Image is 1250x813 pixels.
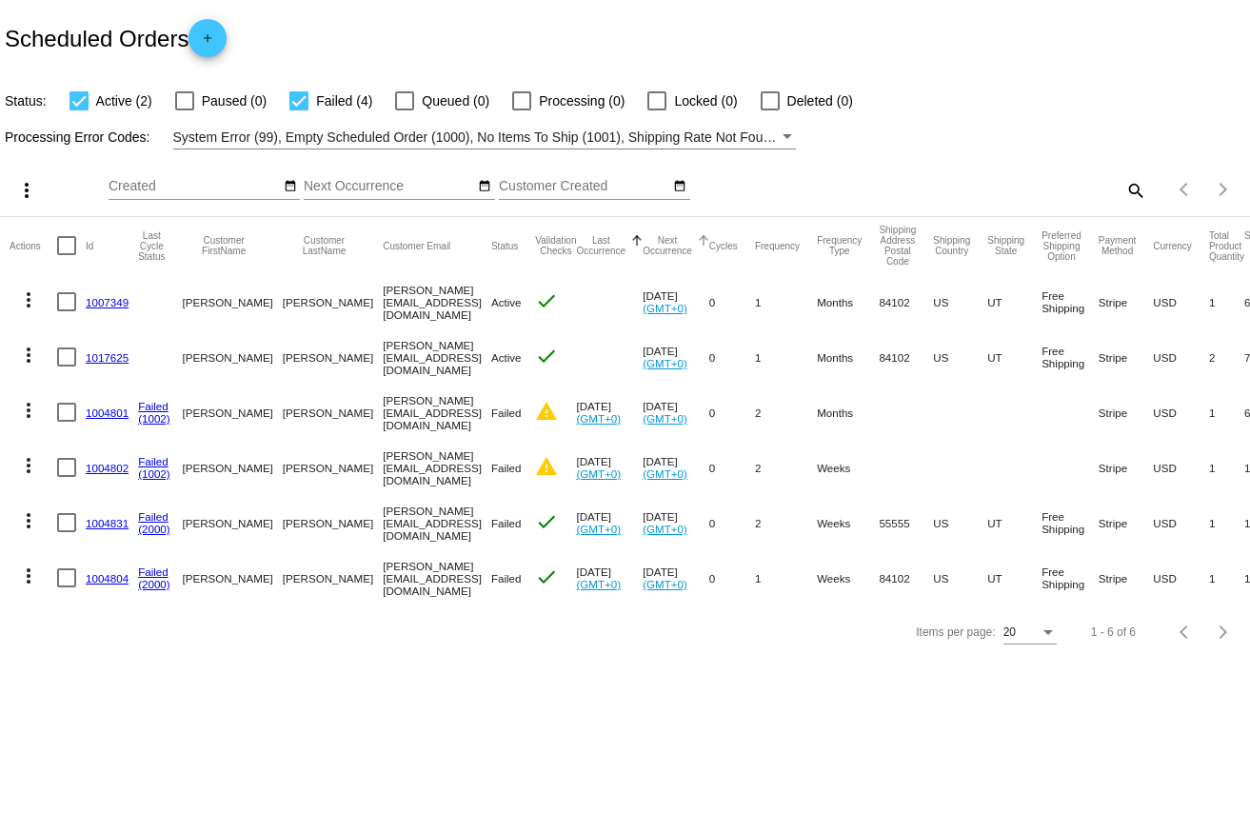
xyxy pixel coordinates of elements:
mat-cell: 0 [709,329,755,385]
a: (GMT+0) [576,467,621,480]
a: (GMT+0) [643,523,687,535]
mat-cell: [PERSON_NAME][EMAIL_ADDRESS][DOMAIN_NAME] [383,495,491,550]
mat-cell: Months [817,385,879,440]
button: Previous page [1166,170,1204,208]
mat-cell: [DATE] [643,329,709,385]
mat-icon: search [1123,175,1146,205]
mat-cell: Free Shipping [1042,274,1099,329]
mat-cell: [PERSON_NAME] [283,329,383,385]
mat-icon: warning [535,400,558,423]
mat-cell: [DATE] [643,495,709,550]
mat-cell: Months [817,329,879,385]
mat-cell: [PERSON_NAME] [182,329,282,385]
button: Change sorting for PaymentMethod.Type [1099,235,1136,256]
button: Change sorting for Id [86,240,93,251]
mat-cell: UT [987,495,1042,550]
mat-cell: Stripe [1099,495,1153,550]
mat-cell: [DATE] [643,440,709,495]
input: Next Occurrence [304,179,475,194]
span: Failed [491,462,522,474]
mat-cell: [DATE] [576,440,643,495]
mat-cell: Free Shipping [1042,495,1099,550]
a: (GMT+0) [576,523,621,535]
mat-icon: date_range [673,179,686,194]
mat-cell: [DATE] [643,550,709,605]
mat-cell: 84102 [879,274,933,329]
button: Change sorting for PreferredShippingOption [1042,230,1081,262]
mat-icon: more_vert [17,509,40,532]
mat-icon: date_range [478,179,491,194]
a: 1004802 [86,462,129,474]
span: Active (2) [96,89,152,112]
mat-header-cell: Validation Checks [535,217,576,274]
mat-cell: [PERSON_NAME][EMAIL_ADDRESS][DOMAIN_NAME] [383,329,491,385]
a: (GMT+0) [643,302,687,314]
mat-icon: more_vert [17,454,40,477]
mat-cell: 1 [1209,495,1244,550]
mat-cell: Weeks [817,550,879,605]
a: 1007349 [86,296,129,308]
mat-cell: Stripe [1099,329,1153,385]
a: 1004804 [86,572,129,585]
span: Failed [491,572,522,585]
button: Change sorting for CurrencyIso [1153,240,1192,251]
button: Change sorting for CustomerEmail [383,240,450,251]
button: Change sorting for Frequency [755,240,800,251]
mat-cell: US [933,495,987,550]
mat-cell: 1 [755,274,817,329]
span: Processing Error Codes: [5,129,150,145]
mat-cell: Stripe [1099,385,1153,440]
mat-cell: US [933,274,987,329]
mat-cell: [PERSON_NAME][EMAIL_ADDRESS][DOMAIN_NAME] [383,385,491,440]
mat-cell: 0 [709,440,755,495]
mat-cell: Stripe [1099,550,1153,605]
a: 1017625 [86,351,129,364]
mat-cell: 0 [709,385,755,440]
mat-cell: [PERSON_NAME] [283,440,383,495]
mat-cell: [PERSON_NAME] [182,550,282,605]
mat-cell: 1 [1209,274,1244,329]
mat-cell: [PERSON_NAME] [283,274,383,329]
mat-cell: [PERSON_NAME] [182,440,282,495]
mat-cell: UT [987,550,1042,605]
mat-cell: 0 [709,495,755,550]
mat-cell: 0 [709,550,755,605]
div: Items per page: [916,625,995,639]
a: Failed [138,400,169,412]
a: 1004801 [86,406,129,419]
mat-cell: 2 [1209,329,1244,385]
h2: Scheduled Orders [5,19,227,57]
mat-cell: 55555 [879,495,933,550]
mat-cell: USD [1153,550,1209,605]
mat-select: Items per page: [1003,626,1057,640]
button: Next page [1204,170,1242,208]
span: 20 [1003,625,1016,639]
input: Customer Created [499,179,670,194]
span: Failed [491,406,522,419]
button: Change sorting for CustomerLastName [283,235,366,256]
span: Processing (0) [539,89,625,112]
span: Failed (4) [316,89,372,112]
a: Failed [138,510,169,523]
button: Change sorting for LastProcessingCycleId [138,230,165,262]
mat-cell: [PERSON_NAME] [283,550,383,605]
mat-cell: 1 [755,550,817,605]
mat-icon: more_vert [17,399,40,422]
mat-cell: Stripe [1099,440,1153,495]
mat-cell: [DATE] [643,274,709,329]
span: Active [491,351,522,364]
button: Change sorting for ShippingState [987,235,1024,256]
mat-cell: Stripe [1099,274,1153,329]
a: (GMT+0) [643,578,687,590]
mat-cell: 84102 [879,550,933,605]
mat-cell: [PERSON_NAME][EMAIL_ADDRESS][DOMAIN_NAME] [383,550,491,605]
mat-cell: 0 [709,274,755,329]
button: Change sorting for CustomerFirstName [182,235,265,256]
span: Status: [5,93,47,109]
mat-cell: [PERSON_NAME] [182,495,282,550]
button: Change sorting for FrequencyType [817,235,862,256]
span: Queued (0) [422,89,489,112]
mat-select: Filter by Processing Error Codes [173,126,796,149]
a: (GMT+0) [643,467,687,480]
a: (GMT+0) [643,357,687,369]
